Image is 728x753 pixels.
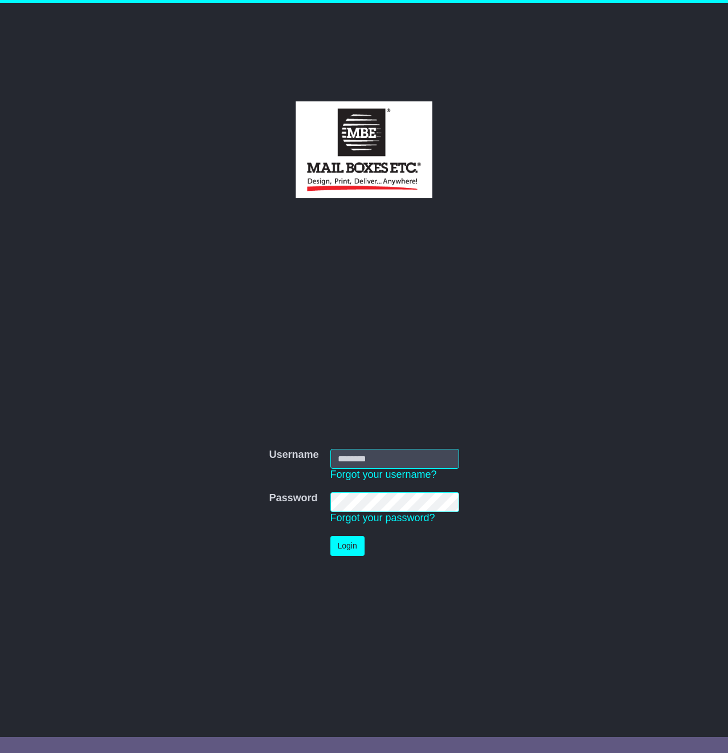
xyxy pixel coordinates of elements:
[330,469,437,480] a: Forgot your username?
[269,449,318,461] label: Username
[296,101,432,198] img: Lillypods Pty Ltd
[330,512,435,523] a: Forgot your password?
[269,492,317,505] label: Password
[330,536,365,556] button: Login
